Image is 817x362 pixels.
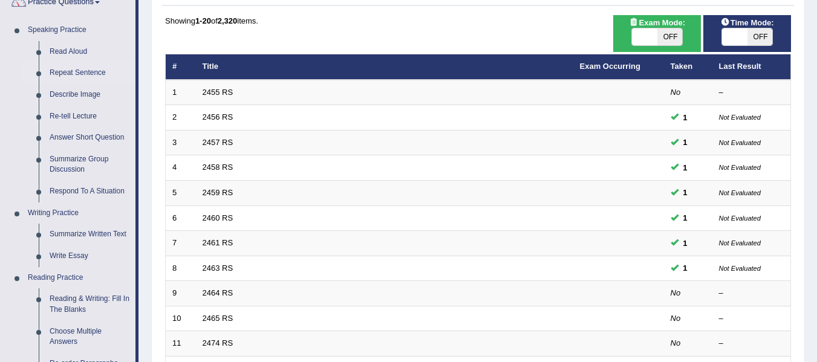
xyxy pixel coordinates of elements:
a: 2463 RS [203,263,233,273]
a: 2474 RS [203,338,233,347]
td: 6 [166,205,196,231]
td: 7 [166,231,196,256]
div: – [719,313,784,325]
small: Not Evaluated [719,164,761,171]
span: You can still take this question [679,186,692,199]
span: You can still take this question [679,262,692,274]
span: OFF [747,28,773,45]
span: Exam Mode: [624,16,689,29]
a: 2458 RS [203,163,233,172]
a: Re-tell Lecture [44,106,135,128]
b: 2,320 [218,16,238,25]
small: Not Evaluated [719,139,761,146]
a: Reading & Writing: Fill In The Blanks [44,288,135,320]
a: 2455 RS [203,88,233,97]
a: Summarize Written Text [44,224,135,245]
small: Not Evaluated [719,265,761,272]
a: Read Aloud [44,41,135,63]
a: 2459 RS [203,188,233,197]
a: Exam Occurring [580,62,640,71]
em: No [671,88,681,97]
small: Not Evaluated [719,189,761,196]
a: 2465 RS [203,314,233,323]
div: Show exams occurring in exams [613,15,701,52]
span: You can still take this question [679,136,692,149]
td: 1 [166,80,196,105]
a: 2457 RS [203,138,233,147]
span: You can still take this question [679,161,692,174]
em: No [671,314,681,323]
div: – [719,288,784,299]
td: 5 [166,181,196,206]
td: 4 [166,155,196,181]
a: 2456 RS [203,112,233,121]
th: Taken [664,54,712,80]
a: 2460 RS [203,213,233,222]
span: You can still take this question [679,237,692,250]
small: Not Evaluated [719,114,761,121]
td: 10 [166,306,196,331]
small: Not Evaluated [719,239,761,247]
a: Writing Practice [22,202,135,224]
td: 11 [166,331,196,357]
a: Write Essay [44,245,135,267]
td: 3 [166,130,196,155]
div: – [719,87,784,99]
a: 2464 RS [203,288,233,297]
td: 8 [166,256,196,281]
a: Summarize Group Discussion [44,149,135,181]
div: Showing of items. [165,15,791,27]
span: Time Mode: [716,16,779,29]
td: 9 [166,281,196,306]
span: You can still take this question [679,111,692,124]
a: Answer Short Question [44,127,135,149]
a: 2461 RS [203,238,233,247]
a: Reading Practice [22,267,135,289]
a: Speaking Practice [22,19,135,41]
a: Describe Image [44,84,135,106]
b: 1-20 [195,16,211,25]
span: OFF [657,28,683,45]
th: Last Result [712,54,791,80]
div: – [719,338,784,349]
a: Choose Multiple Answers [44,321,135,353]
a: Repeat Sentence [44,62,135,84]
span: You can still take this question [679,212,692,224]
small: Not Evaluated [719,215,761,222]
th: # [166,54,196,80]
td: 2 [166,105,196,131]
th: Title [196,54,573,80]
em: No [671,338,681,347]
em: No [671,288,681,297]
a: Respond To A Situation [44,181,135,202]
